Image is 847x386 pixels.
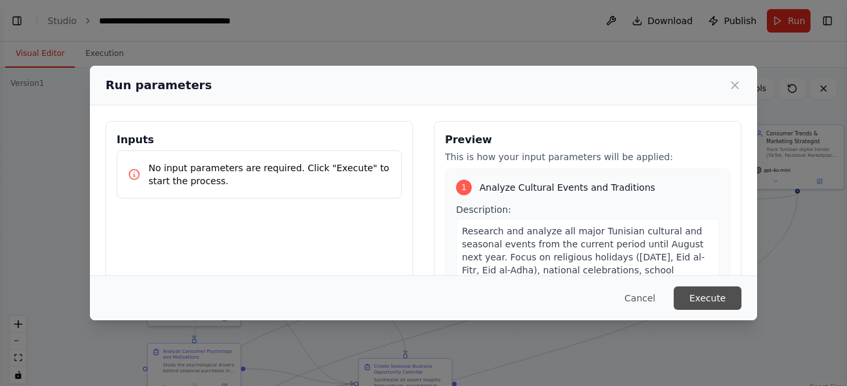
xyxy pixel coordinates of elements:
button: Cancel [614,286,666,310]
h3: Inputs [117,132,402,148]
button: Execute [674,286,741,310]
h3: Preview [445,132,730,148]
div: 1 [456,180,472,195]
span: Description: [456,204,511,215]
p: This is how your input parameters will be applied: [445,150,730,163]
span: Analyze Cultural Events and Traditions [480,181,655,194]
span: Research and analyze all major Tunisian cultural and seasonal events from the current period unti... [462,226,713,327]
p: No input parameters are required. Click "Execute" to start the process. [149,161,391,187]
h2: Run parameters [106,76,212,94]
